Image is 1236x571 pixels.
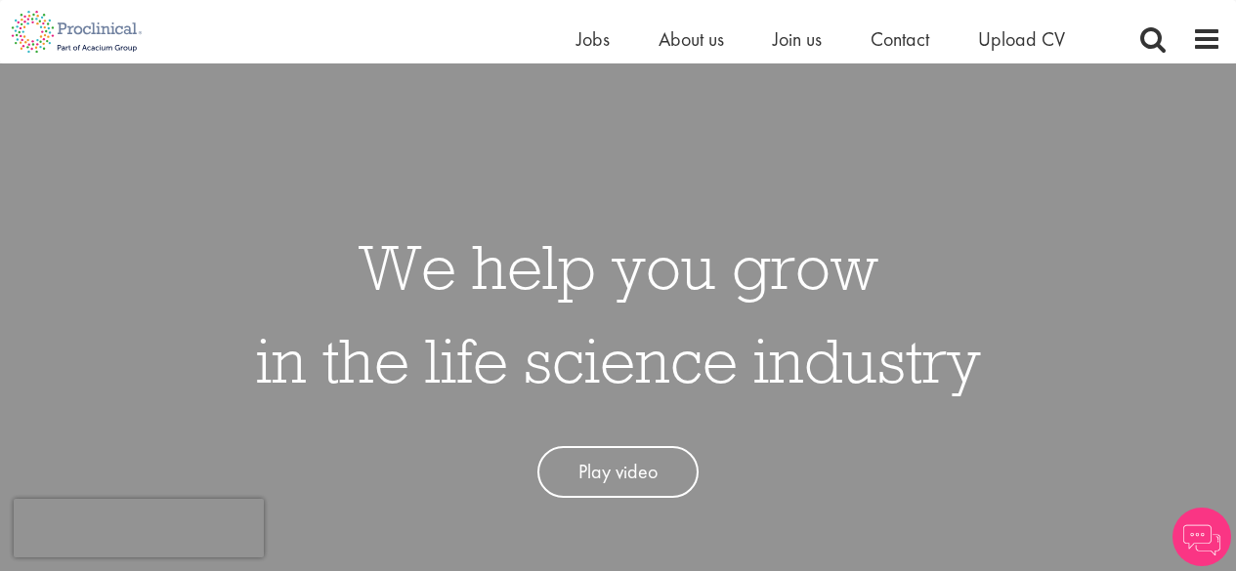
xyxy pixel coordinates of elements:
img: Chatbot [1172,508,1231,566]
a: Contact [871,26,929,52]
h1: We help you grow in the life science industry [256,220,981,407]
a: Join us [773,26,822,52]
a: Upload CV [978,26,1065,52]
a: Play video [537,446,699,498]
a: Jobs [576,26,610,52]
a: About us [659,26,724,52]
